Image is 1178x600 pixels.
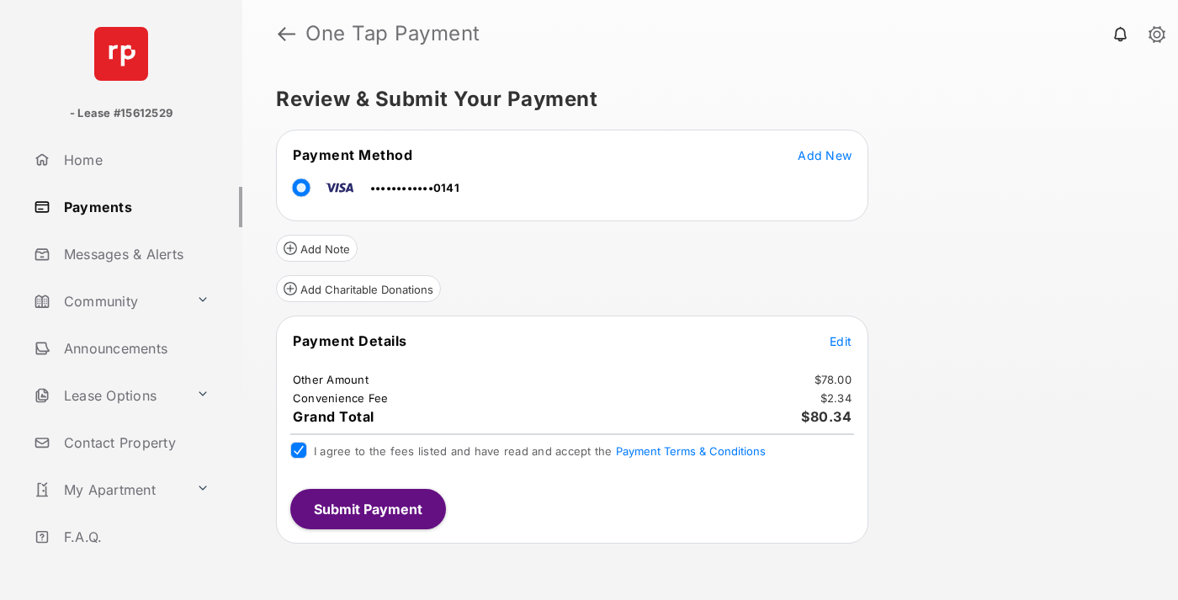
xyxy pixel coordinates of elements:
[27,470,189,510] a: My Apartment
[292,390,390,406] td: Convenience Fee
[27,140,242,180] a: Home
[27,375,189,416] a: Lease Options
[305,24,480,44] strong: One Tap Payment
[27,234,242,274] a: Messages & Alerts
[314,444,766,458] span: I agree to the fees listed and have read and accept the
[820,390,852,406] td: $2.34
[616,444,766,458] button: I agree to the fees listed and have read and accept the
[27,422,242,463] a: Contact Property
[798,148,852,162] span: Add New
[290,489,446,529] button: Submit Payment
[276,235,358,262] button: Add Note
[293,332,407,349] span: Payment Details
[814,372,853,387] td: $78.00
[70,105,172,122] p: - Lease #15612529
[830,332,852,349] button: Edit
[27,328,242,369] a: Announcements
[798,146,852,163] button: Add New
[292,372,369,387] td: Other Amount
[293,408,374,425] span: Grand Total
[27,281,189,321] a: Community
[801,408,852,425] span: $80.34
[293,146,412,163] span: Payment Method
[94,27,148,81] img: svg+xml;base64,PHN2ZyB4bWxucz0iaHR0cDovL3d3dy53My5vcmcvMjAwMC9zdmciIHdpZHRoPSI2NCIgaGVpZ2h0PSI2NC...
[27,517,242,557] a: F.A.Q.
[830,334,852,348] span: Edit
[276,89,1131,109] h5: Review & Submit Your Payment
[370,181,459,194] span: ••••••••••••0141
[27,187,242,227] a: Payments
[276,275,441,302] button: Add Charitable Donations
